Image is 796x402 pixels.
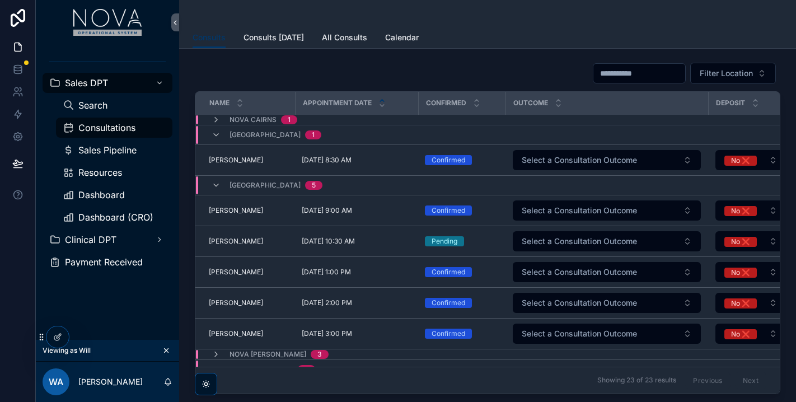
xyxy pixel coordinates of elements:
a: [PERSON_NAME] [209,329,288,338]
span: All Consults [322,32,367,43]
a: Confirmed [425,298,499,308]
a: Consults [193,27,226,49]
a: Dashboard (CRO) [56,207,172,227]
span: [DATE] 8:30 AM [302,156,352,165]
span: Select a Consultation Outcome [522,236,637,247]
a: [DATE] 10:30 AM [302,237,411,246]
button: Select Button [513,200,701,221]
span: Select a Consultation Outcome [522,297,637,308]
span: Sales Pipeline [78,146,137,155]
span: Select a Consultation Outcome [522,267,637,278]
a: [DATE] 8:30 AM [302,156,411,165]
span: [DATE] 9:00 AM [302,206,352,215]
span: [PERSON_NAME] [209,268,263,277]
span: [PERSON_NAME] [209,329,263,338]
button: Select Button [715,200,786,221]
a: [PERSON_NAME] [209,237,288,246]
div: 3 [317,350,322,359]
button: Select Button [715,231,786,251]
button: Select Button [715,293,786,313]
a: Select Button [715,261,787,283]
a: Consults [DATE] [244,27,304,50]
span: Nova Cairns [230,115,277,124]
img: App logo [73,9,142,36]
a: Dashboard [56,185,172,205]
span: Select a Consultation Outcome [522,205,637,216]
span: [PERSON_NAME] [209,206,263,215]
div: 1 [312,130,315,139]
span: Name [209,99,230,107]
span: Appointment Date [303,99,372,107]
div: Confirmed [432,298,465,308]
div: 1 [288,115,291,124]
span: Showing 23 of 23 results [597,376,676,385]
div: No ❌ [731,237,750,247]
a: Confirmed [425,267,499,277]
a: Select Button [512,231,701,252]
div: 2 [305,365,308,374]
a: Consultations [56,118,172,138]
div: 5 [312,181,316,190]
div: Confirmed [432,155,465,165]
span: [PERSON_NAME] [209,298,263,307]
a: Select Button [512,323,701,344]
span: [DATE] 10:30 AM [302,237,355,246]
div: scrollable content [36,45,179,287]
span: Sales DPT [65,78,108,87]
div: Confirmed [432,205,465,216]
span: Consults [DATE] [244,32,304,43]
a: Select Button [715,292,787,314]
span: Select a Consultation Outcome [522,155,637,166]
span: [DATE] 1:00 PM [302,268,351,277]
span: Outcome [513,99,548,107]
a: Select Button [715,149,787,171]
a: Select Button [512,261,701,283]
span: [GEOGRAPHIC_DATA] [230,181,301,190]
a: [PERSON_NAME] [209,298,288,307]
span: Viewing as Will [43,346,91,355]
a: Confirmed [425,329,499,339]
button: Select Button [715,262,786,282]
span: Consults [193,32,226,43]
a: Select Button [512,200,701,221]
div: Pending [432,236,457,246]
span: [DATE] 3:00 PM [302,329,352,338]
button: Select Button [513,293,701,313]
span: Nova [PERSON_NAME] [230,350,306,359]
span: Deposit [716,99,745,107]
a: Select Button [715,323,787,344]
span: [DATE] 2:00 PM [302,298,352,307]
a: Sales Pipeline [56,140,172,160]
a: [DATE] 9:00 AM [302,206,411,215]
p: [PERSON_NAME] [78,376,143,387]
a: Sales DPT [43,73,172,93]
button: Select Button [690,63,776,84]
span: [PERSON_NAME] [209,237,263,246]
button: Select Button [513,150,701,170]
span: Dashboard (CRO) [78,213,153,222]
a: Calendar [385,27,419,50]
button: Select Button [715,150,786,170]
button: Select Button [513,262,701,282]
span: Resources [78,168,122,177]
div: No ❌ [731,298,750,308]
a: [DATE] 1:00 PM [302,268,411,277]
a: Select Button [512,292,701,314]
span: Dashboard [78,190,125,199]
a: Payment Received [43,252,172,272]
span: [PERSON_NAME] [209,156,263,165]
a: [DATE] 2:00 PM [302,298,411,307]
div: Confirmed [432,267,465,277]
a: Select Button [512,149,701,171]
span: Filter Location [700,68,753,79]
span: Nova Newcastle [230,365,293,374]
div: No ❌ [731,156,750,166]
button: Select Button [513,324,701,344]
a: Select Button [715,231,787,252]
span: Confirmed [426,99,466,107]
a: Clinical DPT [43,230,172,250]
a: Pending [425,236,499,246]
a: Resources [56,162,172,183]
button: Select Button [715,324,786,344]
a: [PERSON_NAME] [209,206,288,215]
